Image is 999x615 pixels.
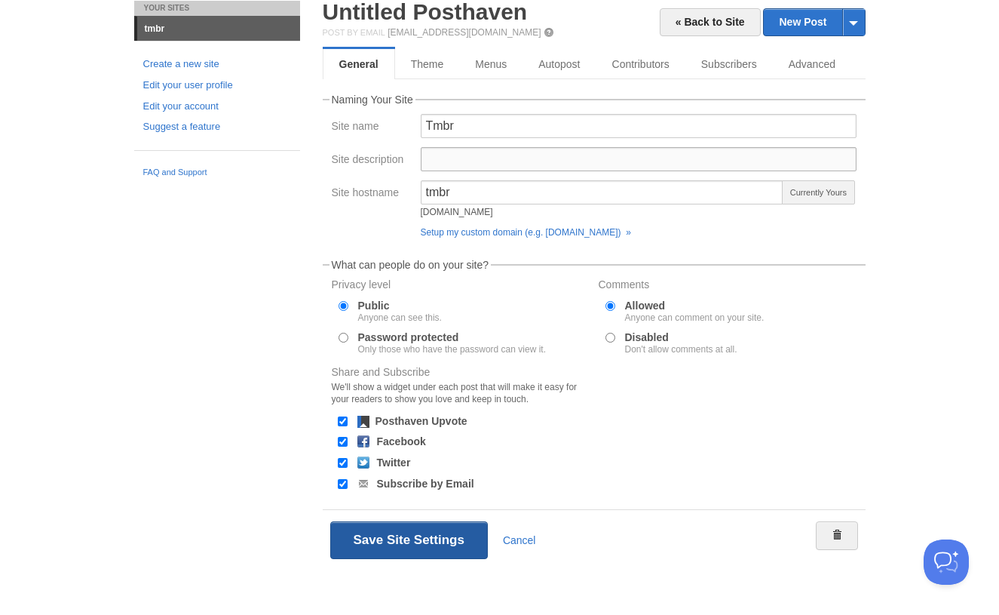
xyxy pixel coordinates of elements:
a: Theme [395,49,460,79]
label: Site description [332,154,412,168]
legend: What can people do on your site? [329,260,492,270]
div: Anyone can comment on your site. [625,313,765,322]
a: [EMAIL_ADDRESS][DOMAIN_NAME] [388,27,541,38]
img: facebook.png [357,435,369,447]
span: Post by Email [323,28,385,37]
label: Subscribe by Email [377,478,474,489]
label: Disabled [625,332,737,354]
a: Autopost [522,49,596,79]
a: New Post [764,9,864,35]
label: Comments [599,279,857,294]
li: Your Sites [134,1,300,16]
label: Site name [332,121,412,135]
label: Share and Subscribe [332,367,590,409]
div: We'll show a widget under each post that will make it easy for your readers to show you love and ... [332,381,590,405]
label: Public [358,300,442,322]
label: Allowed [625,300,765,322]
a: Subscribers [685,49,773,79]
div: Only those who have the password can view it. [358,345,546,354]
iframe: Help Scout Beacon - Open [924,540,969,585]
label: Facebook [377,436,426,447]
a: FAQ and Support [143,166,291,180]
label: Site hostname [332,187,412,201]
a: Create a new site [143,57,291,72]
legend: Naming Your Site [329,94,415,105]
div: [DOMAIN_NAME] [421,208,784,217]
label: Password protected [358,332,546,354]
a: Edit your account [143,99,291,115]
a: Suggest a feature [143,119,291,135]
a: General [323,49,395,79]
a: Edit your user profile [143,78,291,94]
label: Posthaven Upvote [375,416,467,426]
div: Anyone can see this. [358,313,442,322]
label: Twitter [377,457,411,468]
div: Don't allow comments at all. [625,345,737,354]
label: Privacy level [332,279,590,294]
a: « Back to Site [660,8,761,36]
button: Save Site Settings [330,521,488,559]
a: Cancel [503,534,536,546]
a: Advanced [773,49,851,79]
span: Currently Yours [782,180,854,204]
a: tmbr [137,17,300,41]
a: Menus [459,49,522,79]
a: Contributors [596,49,685,79]
img: twitter.png [357,457,369,469]
a: Setup my custom domain (e.g. [DOMAIN_NAME]) » [421,227,631,238]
